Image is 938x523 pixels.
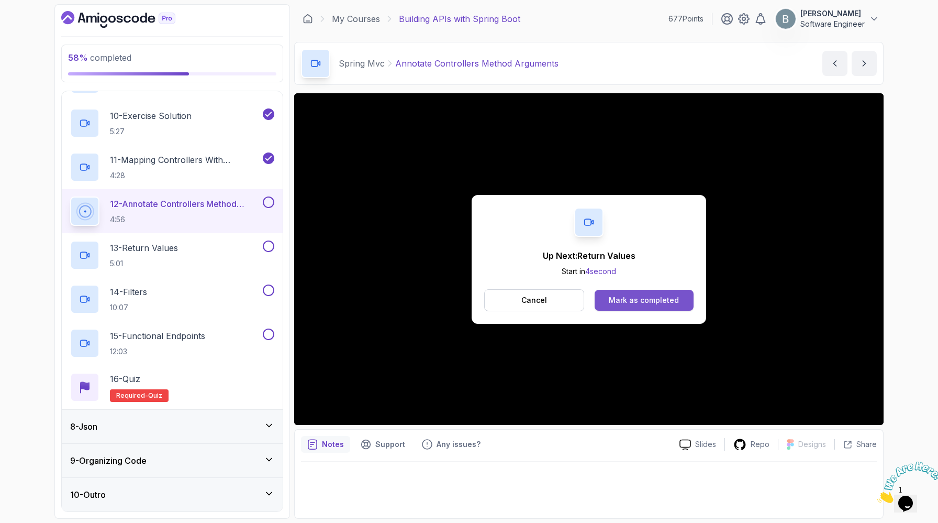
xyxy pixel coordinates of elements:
p: Slides [695,439,716,450]
h3: 10 - Outro [70,488,106,501]
p: Notes [322,439,344,450]
h3: 8 - Json [70,420,97,433]
button: 14-Filters10:07 [70,285,274,314]
p: Building APIs with Spring Boot [399,13,520,25]
span: Required- [116,391,148,400]
iframe: 12 - Annotate Controllers Method Arguments [294,93,884,425]
button: 9-Organizing Code [62,444,283,477]
img: user profile image [776,9,796,29]
p: 11 - Mapping Controllers With @Requestmapping [110,154,261,166]
span: quiz [148,391,162,400]
a: Dashboard [303,14,313,24]
a: Dashboard [61,11,199,28]
p: Support [375,439,405,450]
p: Designs [798,439,826,450]
p: Up Next: Return Values [543,249,635,262]
p: Start in [543,266,635,277]
button: 15-Functional Endpoints12:03 [70,329,274,358]
p: Spring Mvc [339,57,385,70]
p: 16 - Quiz [110,373,140,385]
div: Mark as completed [609,295,679,306]
p: Repo [751,439,769,450]
button: 10-Outro [62,478,283,511]
p: 15 - Functional Endpoints [110,330,205,342]
p: 5:01 [110,258,178,269]
button: Support button [354,436,411,453]
h3: 9 - Organizing Code [70,454,147,467]
span: 4 second [585,267,616,276]
p: 12 - Annotate Controllers Method Arguments [110,198,261,210]
button: next content [852,51,877,76]
button: notes button [301,436,350,453]
p: 12:03 [110,346,205,357]
p: Annotate Controllers Method Arguments [395,57,559,70]
button: Feedback button [416,436,487,453]
p: 13 - Return Values [110,242,178,254]
p: 10:07 [110,302,147,313]
button: 13-Return Values5:01 [70,241,274,270]
iframe: chat widget [873,457,938,507]
button: 12-Annotate Controllers Method Arguments4:56 [70,197,274,226]
button: 16-QuizRequired-quiz [70,373,274,402]
p: 14 - Filters [110,286,147,298]
p: Any issues? [437,439,481,450]
button: 8-Json [62,410,283,443]
p: 4:56 [110,214,261,225]
a: Repo [725,438,778,451]
button: Mark as completed [595,290,694,311]
a: My Courses [332,13,380,25]
p: Software Engineer [800,19,865,29]
span: completed [68,52,131,63]
p: Cancel [521,295,547,306]
a: Slides [671,439,724,450]
p: 10 - Exercise Solution [110,110,192,122]
button: previous content [822,51,847,76]
p: [PERSON_NAME] [800,8,865,19]
span: 1 [4,4,8,13]
p: 5:27 [110,126,192,137]
button: 11-Mapping Controllers With @Requestmapping4:28 [70,152,274,182]
p: 4:28 [110,170,261,181]
span: 58 % [68,52,88,63]
button: 10-Exercise Solution5:27 [70,108,274,138]
button: user profile image[PERSON_NAME]Software Engineer [775,8,879,29]
p: 677 Points [668,14,703,24]
button: Cancel [484,289,584,311]
button: Share [834,439,877,450]
p: Share [856,439,877,450]
img: Chat attention grabber [4,4,69,46]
